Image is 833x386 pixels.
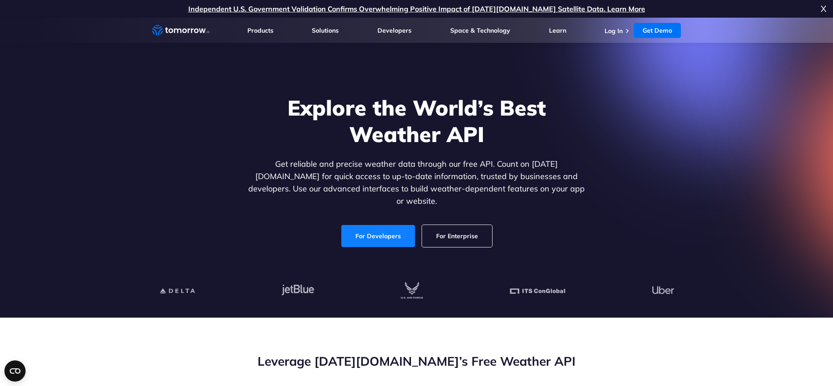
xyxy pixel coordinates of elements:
[549,26,566,34] a: Learn
[247,26,273,34] a: Products
[312,26,339,34] a: Solutions
[4,360,26,382] button: Open CMP widget
[605,27,623,35] a: Log In
[377,26,411,34] a: Developers
[422,225,492,247] a: For Enterprise
[450,26,510,34] a: Space & Technology
[152,353,681,370] h2: Leverage [DATE][DOMAIN_NAME]’s Free Weather API
[152,24,209,37] a: Home link
[188,4,645,13] a: Independent U.S. Government Validation Confirms Overwhelming Positive Impact of [DATE][DOMAIN_NAM...
[634,23,681,38] a: Get Demo
[247,94,587,147] h1: Explore the World’s Best Weather API
[247,158,587,207] p: Get reliable and precise weather data through our free API. Count on [DATE][DOMAIN_NAME] for quic...
[341,225,415,247] a: For Developers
